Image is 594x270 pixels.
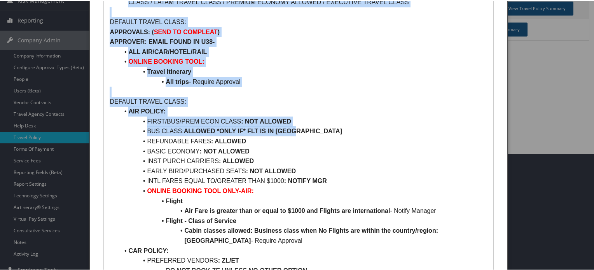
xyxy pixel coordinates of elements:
strong: AIR POLICY: [128,107,166,114]
strong: ZL/ET [222,256,239,263]
li: - Require Approval [119,76,487,86]
strong: SEND TO COMPLEAT [154,28,218,35]
li: BASIC ECONOMY [119,146,487,156]
strong: All trips [166,78,189,84]
strong: ALLOWED *ONLY IF* FLT IS IN [GEOGRAPHIC_DATA] [184,127,342,134]
li: INTL FARES EQUAL TO/GREATER THAN $1000 [119,175,487,185]
strong: : NOTIFY MGR [284,177,327,183]
strong: APPROVALS: [110,28,150,35]
strong: : NOT ALLOWED [200,147,250,154]
strong: Travel Itinerary [147,68,191,74]
strong: : ALLOWED [219,157,254,164]
strong: CAR POLICY: [128,247,168,253]
strong: ALLOWED [260,117,291,124]
strong: : NOT ALLOWED [246,167,296,174]
p: DEFAULT TRAVEL CLASS: [110,16,487,26]
li: EARLY BIRD/PURCHASED SEATS [119,165,487,176]
li: FIRST/BUS/PREM ECON CLASS [119,116,487,126]
li: INST PURCH CARRIERS [119,155,487,165]
li: BUS CLASS: [119,125,487,136]
strong: ) [218,28,220,35]
strong: ONLINE BOOKING TOOL ONLY-AIR: [147,187,253,193]
strong: : NOT [241,117,258,124]
strong: Cabin classes allowed: Business class when No Flights are within the country/region: [GEOGRAPHIC_... [184,226,440,243]
strong: ( [152,28,154,35]
strong: Air Fare is greater than or equal to $1000 and Flights are international [184,207,390,213]
strong: ONLINE BOOKING TOOL: [128,57,204,64]
li: REFUNDABLE FARES [119,136,487,146]
strong: : [218,256,220,263]
li: PREFERRED VENDORS [119,255,487,265]
strong: Flight [166,197,183,204]
strong: ALL AIR/CAR/HOTEL/RAIL [128,48,207,54]
li: - Notify Manager [119,205,487,215]
p: DEFAULT TRAVEL CLASS: [110,96,487,106]
strong: Flight - Class of Service [166,217,236,223]
li: - Require Approval [119,225,487,245]
strong: : ALLOWED [211,137,246,144]
strong: APPROVER: EMAIL FOUND IN U38- [110,38,215,44]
